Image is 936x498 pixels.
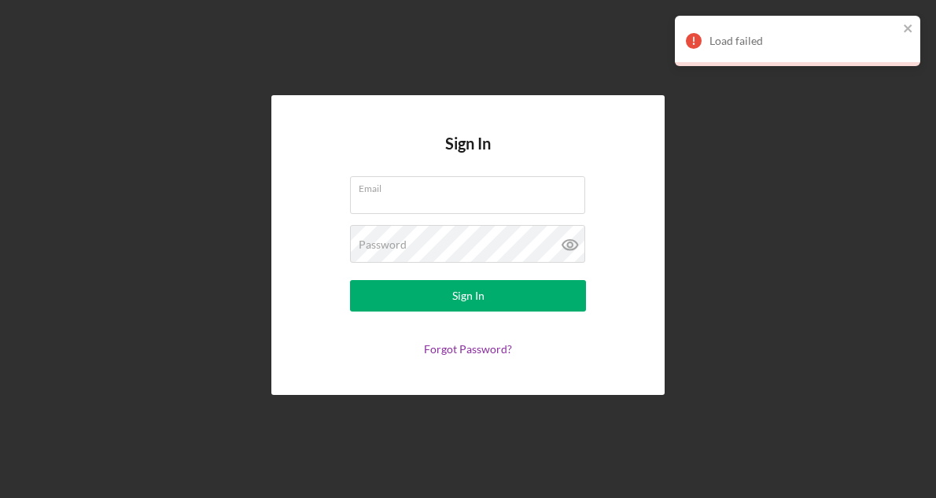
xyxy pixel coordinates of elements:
[359,238,407,251] label: Password
[424,342,512,356] a: Forgot Password?
[709,35,898,47] div: Load failed
[903,22,914,37] button: close
[445,135,491,176] h4: Sign In
[359,177,585,194] label: Email
[452,280,485,312] div: Sign In
[350,280,586,312] button: Sign In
